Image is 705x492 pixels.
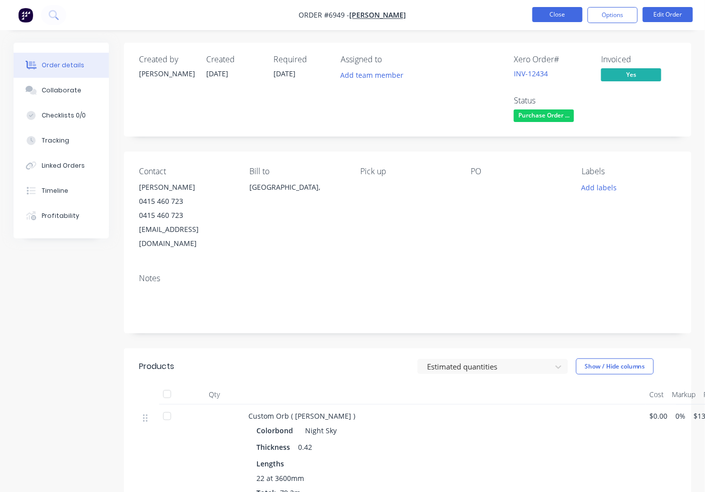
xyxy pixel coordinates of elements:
span: Order #6949 - [299,11,350,20]
div: Night Sky [301,423,337,438]
button: Order details [14,53,109,78]
span: Yes [601,68,661,81]
span: Custom Orb ( [PERSON_NAME] ) [248,411,355,421]
div: [PERSON_NAME] [139,180,234,194]
div: Status [514,96,589,105]
div: Created [206,55,261,64]
div: [PERSON_NAME]0415 460 7230415 460 723[EMAIL_ADDRESS][DOMAIN_NAME] [139,180,234,251]
span: [DATE] [273,69,296,78]
span: $0.00 [650,411,668,421]
button: Linked Orders [14,153,109,178]
div: 0415 460 723 [139,194,234,208]
button: Edit Order [643,7,693,22]
div: [GEOGRAPHIC_DATA], [250,180,345,194]
div: 0.42 [294,440,316,454]
div: [GEOGRAPHIC_DATA], [250,180,345,212]
button: Checklists 0/0 [14,103,109,128]
button: Add team member [341,68,409,82]
button: Tracking [14,128,109,153]
div: [PERSON_NAME] [139,68,194,79]
button: Purchase Order ... [514,109,574,125]
button: Add team member [335,68,409,82]
div: Invoiced [601,55,676,64]
div: Thickness [256,440,294,454]
div: Contact [139,167,234,176]
div: Collaborate [42,86,81,95]
a: [PERSON_NAME] [350,11,406,20]
button: Profitability [14,203,109,228]
span: 22 at 3600mm [256,473,304,483]
span: Lengths [256,458,284,469]
div: Qty [184,385,244,405]
button: Options [588,7,638,23]
span: 0% [676,411,686,421]
div: Xero Order # [514,55,589,64]
div: Markup [668,385,700,405]
div: Profitability [42,211,79,220]
button: Add labels [576,180,622,194]
div: 0415 460 723 [139,208,234,222]
div: Linked Orders [42,161,85,170]
div: Checklists 0/0 [42,111,86,120]
div: PO [471,167,566,176]
div: Cost [646,385,668,405]
button: Close [532,7,583,22]
button: Timeline [14,178,109,203]
img: Factory [18,8,33,23]
div: Order details [42,61,84,70]
div: Assigned to [341,55,441,64]
div: Notes [139,274,676,283]
div: Tracking [42,136,69,145]
div: Required [273,55,329,64]
span: Purchase Order ... [514,109,574,122]
span: [DATE] [206,69,228,78]
div: Timeline [42,186,68,195]
button: Show / Hide columns [576,358,654,375]
div: Pick up [360,167,455,176]
a: INV-12434 [514,69,548,78]
div: Created by [139,55,194,64]
div: Colorbond [256,423,297,438]
div: Labels [582,167,676,176]
div: Products [139,360,174,373]
button: Collaborate [14,78,109,103]
div: [EMAIL_ADDRESS][DOMAIN_NAME] [139,222,234,251]
div: Bill to [250,167,345,176]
